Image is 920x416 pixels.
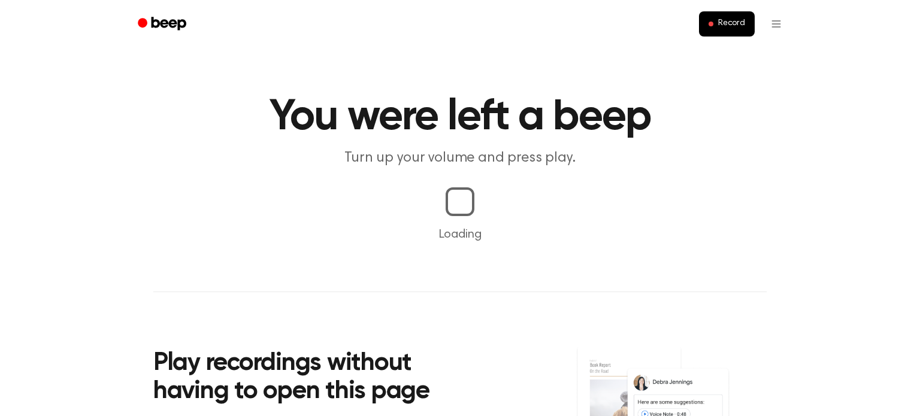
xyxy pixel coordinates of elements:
h2: Play recordings without having to open this page [153,350,476,406]
p: Turn up your volume and press play. [230,148,690,168]
button: Open menu [762,10,791,38]
a: Beep [129,13,197,36]
span: Record [718,19,745,29]
h1: You were left a beep [153,96,767,139]
button: Record [699,11,755,37]
p: Loading [14,226,906,244]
